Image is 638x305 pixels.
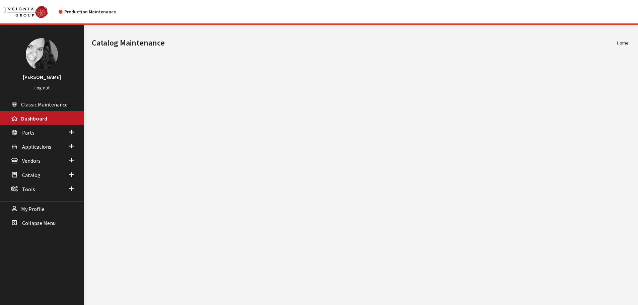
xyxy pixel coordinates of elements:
[92,37,617,49] h1: Catalog Maintenance
[22,186,35,193] span: Tools
[22,143,51,150] span: Applications
[26,38,58,70] img: Khrystal Dorton
[22,158,41,164] span: Vendors
[34,85,50,91] a: Log out
[4,5,59,18] a: Insignia Group logo
[22,220,56,226] span: Collapse Menu
[4,6,48,18] img: Catalog Maintenance
[59,8,116,15] div: Production Maintenance
[21,115,47,122] span: Dashboard
[22,172,41,178] span: Catalog
[7,73,77,81] h3: [PERSON_NAME]
[22,129,34,136] span: Parts
[21,101,68,108] span: Classic Maintenance
[617,40,629,47] li: Home
[21,206,45,212] span: My Profile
